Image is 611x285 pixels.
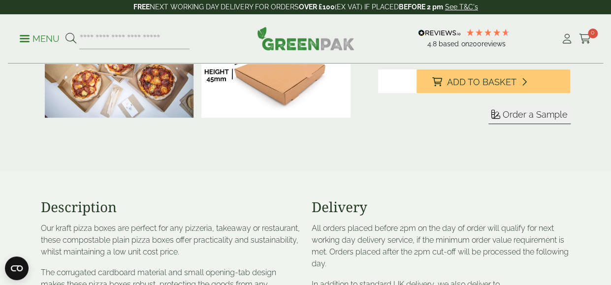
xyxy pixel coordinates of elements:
[579,32,591,46] a: 0
[20,33,60,45] p: Menu
[257,27,354,50] img: GreenPak Supplies
[133,3,150,11] strong: FREE
[399,3,443,11] strong: BEFORE 2 pm
[417,69,571,93] button: Add to Basket
[427,40,439,48] span: 4.8
[201,18,351,118] img: GP2520041F 16 Inch Pizza Box DIMS
[439,40,469,48] span: Based on
[5,256,29,280] button: Open CMP widget
[418,30,461,36] img: REVIEWS.io
[447,77,516,88] span: Add to Basket
[20,33,60,43] a: Menu
[561,34,573,44] i: My Account
[466,28,510,37] div: 4.79 Stars
[41,199,300,216] h3: Description
[445,3,478,11] a: See T&C's
[45,18,194,118] img: Pizza
[469,40,481,48] span: 200
[312,199,571,216] h3: Delivery
[41,222,300,258] p: Our kraft pizza boxes are perfect for any pizzeria, takeaway or restaurant, these compostable pla...
[588,29,598,38] span: 0
[579,34,591,44] i: Cart
[488,109,571,124] button: Order a Sample
[299,3,335,11] strong: OVER £100
[481,40,505,48] span: reviews
[503,109,568,120] span: Order a Sample
[312,222,571,270] p: All orders placed before 2pm on the day of order will qualify for next working day delivery servi...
